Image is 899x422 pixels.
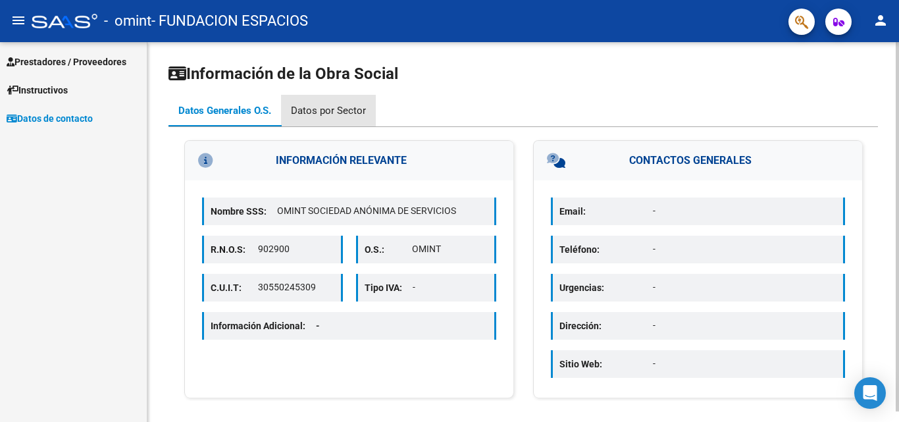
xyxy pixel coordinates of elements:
p: Dirección: [559,319,653,333]
mat-icon: menu [11,13,26,28]
h3: CONTACTOS GENERALES [534,141,862,180]
p: - [653,204,836,218]
h1: Información de la Obra Social [168,63,878,84]
p: O.S.: [365,242,412,257]
p: R.N.O.S: [211,242,258,257]
p: - [413,280,488,294]
div: Datos por Sector [291,103,366,118]
p: - [653,280,836,294]
span: Prestadores / Proveedores [7,55,126,69]
p: Nombre SSS: [211,204,277,219]
h3: INFORMACIÓN RELEVANTE [185,141,513,180]
p: 30550245309 [258,280,334,294]
p: Teléfono: [559,242,653,257]
p: - [653,319,836,332]
p: Urgencias: [559,280,653,295]
p: OMINT [412,242,488,256]
span: - [316,321,320,331]
p: Información Adicional: [211,319,330,333]
p: - [653,357,836,371]
mat-icon: person [873,13,888,28]
span: Datos de contacto [7,111,93,126]
p: Email: [559,204,653,219]
p: Sitio Web: [559,357,653,371]
p: - [653,242,836,256]
p: OMINT SOCIEDAD ANÓNIMA DE SERVICIOS [277,204,488,218]
div: Datos Generales O.S. [178,103,271,118]
p: 902900 [258,242,334,256]
span: - omint [104,7,151,36]
div: Open Intercom Messenger [854,377,886,409]
p: Tipo IVA: [365,280,413,295]
span: Instructivos [7,83,68,97]
p: C.U.I.T: [211,280,258,295]
span: - FUNDACION ESPACIOS [151,7,308,36]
